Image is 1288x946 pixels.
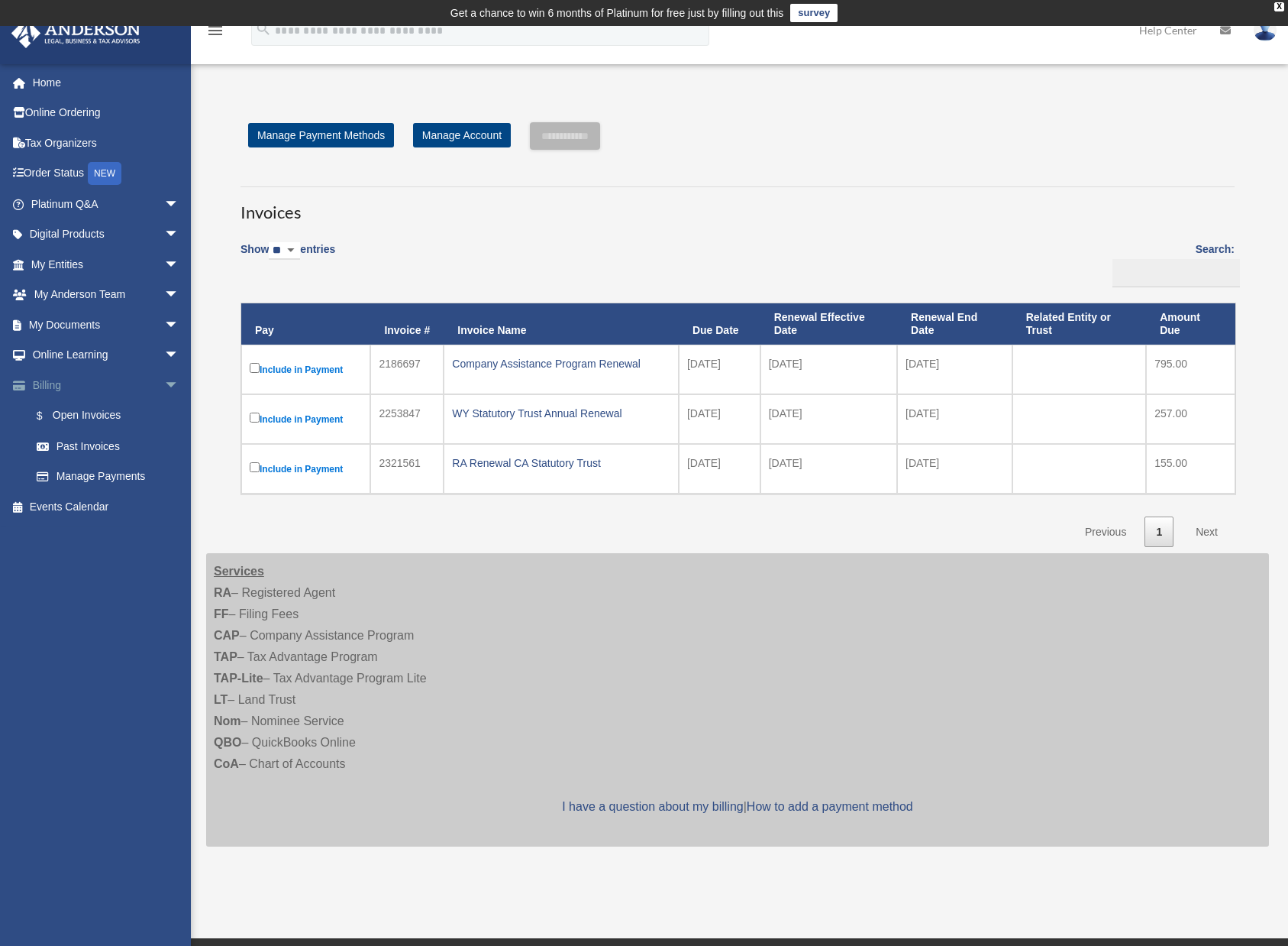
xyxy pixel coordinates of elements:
label: Show entries [240,240,335,275]
div: close [1274,2,1284,11]
strong: FF [214,607,229,620]
td: 2321561 [370,444,444,494]
a: Digital Productsarrow_drop_down [11,219,202,250]
a: My Entitiesarrow_drop_down [11,249,202,280]
a: Events Calendar [11,491,202,522]
h3: Invoices [240,186,1235,225]
strong: CAP [214,629,240,642]
a: Previous [1073,517,1138,548]
div: NEW [88,162,121,185]
td: [DATE] [760,444,897,494]
span: arrow_drop_down [164,370,195,401]
strong: TAP [214,650,237,663]
label: Include in Payment [250,459,362,478]
input: Include in Payment [250,413,260,423]
a: My Anderson Teamarrow_drop_down [11,280,202,310]
th: Due Date: activate to sort column ascending [679,303,760,345]
td: 2186697 [370,345,444,394]
a: Next [1184,517,1229,548]
strong: Nom [214,714,241,727]
span: arrow_drop_down [164,189,195,220]
td: [DATE] [679,345,760,394]
a: I have a question about my billing [562,800,743,813]
div: Get a chance to win 6 months of Platinum for free just by filling out this [450,4,784,22]
a: Billingarrow_drop_down [11,370,202,400]
th: Amount Due: activate to sort column ascending [1146,303,1235,345]
th: Related Entity or Trust: activate to sort column ascending [1012,303,1146,345]
a: Past Invoices [21,431,202,462]
a: Online Ordering [11,98,202,128]
a: Home [11,67,202,98]
strong: LT [214,693,228,706]
label: Search: [1107,240,1235,287]
strong: Services [214,565,264,578]
a: How to add a payment method [747,800,913,813]
span: arrow_drop_down [164,340,195,371]
label: Include in Payment [250,360,362,379]
strong: CoA [214,757,239,770]
label: Include in Payment [250,410,362,429]
strong: RA [214,586,231,599]
strong: QBO [214,736,241,749]
select: Showentries [269,242,300,260]
span: arrow_drop_down [164,309,195,341]
span: arrow_drop_down [164,280,195,311]
span: arrow_drop_down [164,249,195,280]
td: [DATE] [760,394,897,444]
a: Online Learningarrow_drop_down [11,340,202,371]
a: Platinum Q&Aarrow_drop_down [11,189,202,219]
a: 1 [1144,517,1173,548]
a: My Documentsarrow_drop_down [11,309,202,340]
a: Manage Payments [21,462,202,492]
td: [DATE] [897,444,1012,494]
img: Anderson Advisors Platinum Portal [7,18,145,48]
a: Manage Account [413,123,511,147]
th: Renewal End Date: activate to sort column ascending [897,303,1012,345]
input: Include in Payment [250,363,260,373]
a: Tax Organizers [11,128,202,158]
div: WY Statutory Trust Annual Renewal [452,403,670,424]
div: – Registered Agent – Filing Fees – Company Assistance Program – Tax Advantage Program – Tax Advan... [206,553,1269,847]
td: [DATE] [897,394,1012,444]
a: Order StatusNEW [11,158,202,190]
i: menu [206,21,224,40]
td: [DATE] [897,345,1012,394]
i: search [255,21,272,37]
th: Pay: activate to sort column descending [241,303,370,345]
th: Invoice #: activate to sort column ascending [370,303,444,345]
td: 2253847 [370,394,444,444]
div: RA Renewal CA Statutory Trust [452,452,670,474]
img: User Pic [1254,19,1277,41]
input: Include in Payment [250,462,260,472]
p: | [214,796,1261,818]
td: [DATE] [760,345,897,394]
a: menu [206,27,224,40]
td: [DATE] [679,444,760,494]
a: Manage Payment Methods [248,123,394,147]
a: survey [790,4,838,22]
td: [DATE] [679,394,760,444]
th: Renewal Effective Date: activate to sort column ascending [760,303,897,345]
td: 257.00 [1146,394,1235,444]
div: Company Assistance Program Renewal [452,353,670,374]
a: $Open Invoices [21,400,195,432]
td: 795.00 [1146,345,1235,394]
input: Search: [1112,259,1240,288]
span: $ [45,407,53,426]
span: arrow_drop_down [164,219,195,251]
td: 155.00 [1146,444,1235,494]
th: Invoice Name: activate to sort column ascending [444,303,679,345]
strong: TAP-Lite [214,672,263,685]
